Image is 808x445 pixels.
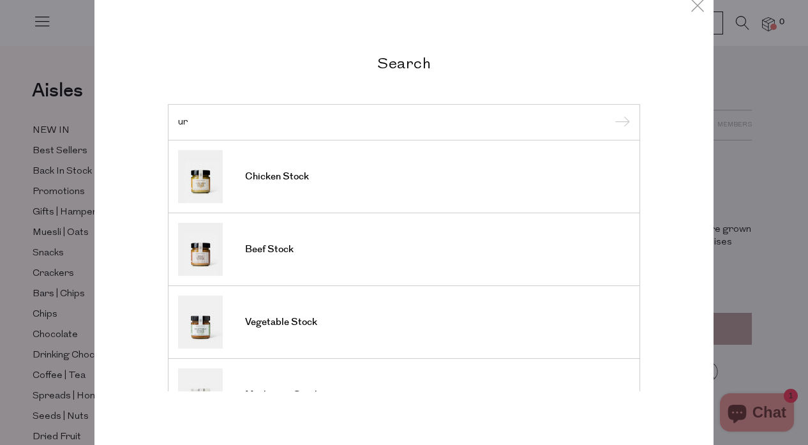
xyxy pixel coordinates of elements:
img: Vegetable Stock [178,296,223,349]
img: Beef Stock [178,223,223,276]
input: Search [178,117,630,127]
img: Mushroom Stock [178,368,223,421]
span: Chicken Stock [245,170,309,183]
span: Beef Stock [245,243,294,256]
a: Vegetable Stock [178,296,630,349]
a: Chicken Stock [178,150,630,203]
img: Chicken Stock [178,150,223,203]
span: Vegetable Stock [245,316,317,329]
span: Mushroom Stock [245,389,320,402]
a: Beef Stock [178,223,630,276]
h2: Search [168,54,640,72]
a: Mushroom Stock [178,368,630,421]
